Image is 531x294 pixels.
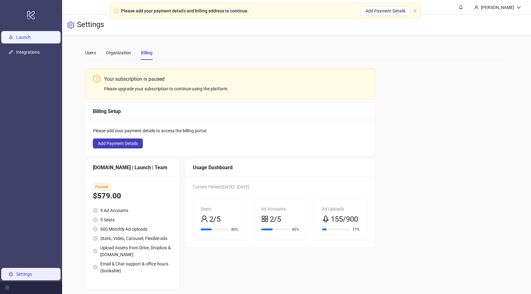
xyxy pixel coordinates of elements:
[114,9,119,13] span: exclamation-circle
[93,207,172,214] li: 5 Ad Accounts
[261,206,299,212] div: Ad Accounts
[209,214,220,225] span: 2/5
[104,75,367,83] div: Your subscription is paused
[16,272,32,277] a: Settings
[361,6,411,16] button: Add Payment Details
[474,5,479,10] span: user
[98,141,138,146] span: Add Payment Details
[93,216,172,223] li: 5 Seats
[16,35,31,40] a: Launch
[93,244,172,258] li: Upload Assets from Drive, Dropbox & [DOMAIN_NAME]
[85,49,96,56] div: Users
[5,286,9,290] span: menu-fold
[270,214,281,225] span: 2/5
[93,260,172,274] li: Email & Chat support & office hours (bookable)
[193,164,367,171] div: Usage Dashboard
[413,9,417,13] button: close
[121,7,249,14] div: Please add your payment details and billing address to continue.
[93,227,98,232] span: check-circle
[93,208,98,213] span: check-circle
[141,49,152,56] div: Billing
[201,215,208,223] span: user
[93,107,367,115] div: Billing Setup
[93,249,98,254] span: check-circle
[365,8,406,13] span: Add Payment Details
[231,228,238,231] span: 40%
[93,127,367,134] div: Please add your payment details to access the billing portal.
[322,206,360,212] div: Ad Uploads
[16,50,40,55] a: Integrations
[93,226,172,233] li: 900 Monthly Ad Uploads
[517,5,521,10] span: down
[93,164,172,171] div: [DOMAIN_NAME] | Launch | Team
[261,215,269,223] span: appstore
[201,206,238,212] div: Seats
[93,217,98,222] span: check-circle
[77,20,104,30] h3: Settings
[93,236,98,241] span: check-circle
[322,215,329,223] span: rocket
[67,21,75,29] span: setting
[292,228,299,231] span: 40%
[104,85,367,92] div: Please upgrade your subscription to continue using the platform.
[331,214,358,225] span: 155/900
[352,228,360,231] span: 17%
[193,184,249,189] span: Current Period: [DATE] - [DATE]
[106,49,131,56] div: Organization
[479,4,517,11] div: [PERSON_NAME]
[93,235,172,242] li: Static, Video, Carousel, Flexible ads
[93,190,172,202] div: $579.00
[93,75,100,83] span: exclamation-circle
[93,265,98,270] span: check-circle
[459,5,463,9] span: bell
[93,138,143,148] button: Add Payment Details
[93,183,111,190] span: Paused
